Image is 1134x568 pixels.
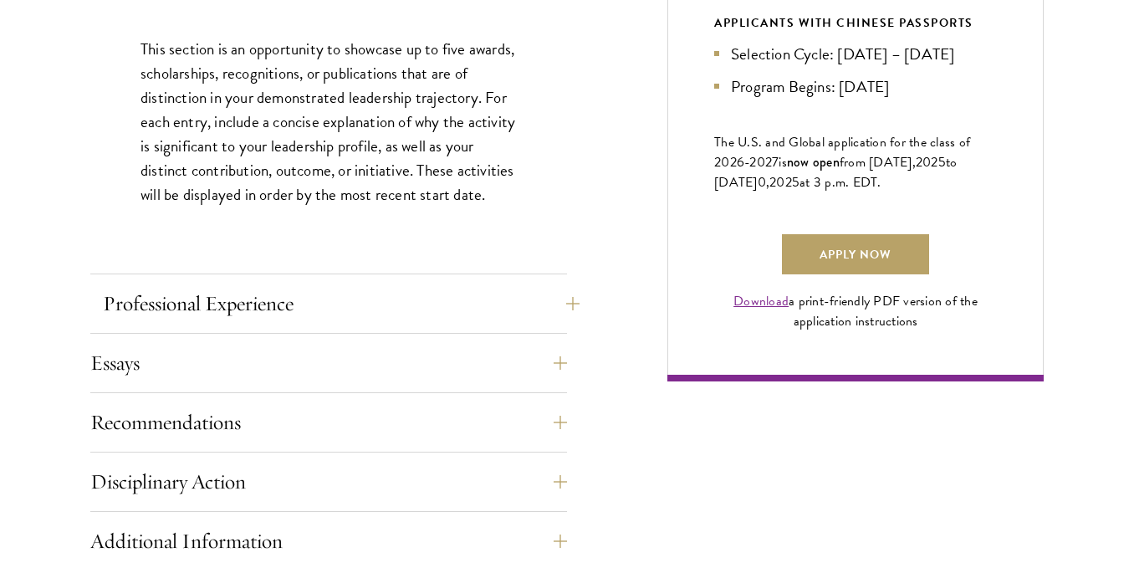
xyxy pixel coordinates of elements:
[766,172,769,192] span: ,
[714,291,997,331] div: a print-friendly PDF version of the application instructions
[733,291,789,311] a: Download
[140,37,517,207] p: This section is an opportunity to showcase up to five awards, scholarships, recognitions, or publ...
[90,462,567,502] button: Disciplinary Action
[737,152,744,172] span: 6
[714,132,970,172] span: The U.S. and Global application for the class of 202
[792,172,799,192] span: 5
[779,152,787,172] span: is
[714,13,997,33] div: APPLICANTS WITH CHINESE PASSPORTS
[714,42,997,66] li: Selection Cycle: [DATE] – [DATE]
[103,284,580,324] button: Professional Experience
[90,521,567,561] button: Additional Information
[787,152,840,171] span: now open
[90,402,567,443] button: Recommendations
[938,152,946,172] span: 5
[758,172,766,192] span: 0
[769,172,792,192] span: 202
[840,152,916,172] span: from [DATE],
[772,152,779,172] span: 7
[744,152,772,172] span: -202
[782,234,929,274] a: Apply Now
[799,172,881,192] span: at 3 p.m. EDT.
[714,152,957,192] span: to [DATE]
[714,74,997,99] li: Program Begins: [DATE]
[916,152,938,172] span: 202
[90,343,567,383] button: Essays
